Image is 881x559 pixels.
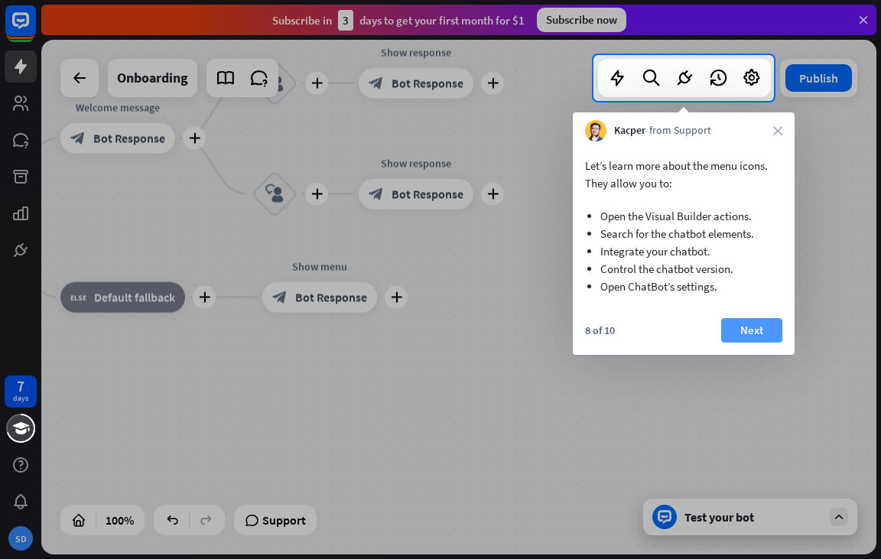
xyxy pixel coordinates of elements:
div: 8 of 10 [585,323,615,337]
span: from Support [649,123,711,138]
p: Let’s learn more about the menu icons. They allow you to: [585,157,782,192]
li: Search for the chatbot elements. [600,225,767,242]
li: Open the Visual Builder actions. [600,207,767,225]
button: Open LiveChat chat widget [12,6,58,52]
li: Open ChatBot’s settings. [600,278,767,295]
i: close [773,126,782,135]
span: Kacper [614,123,645,138]
li: Control the chatbot version. [600,260,767,278]
li: Integrate your chatbot. [600,242,767,260]
button: Next [721,318,782,343]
